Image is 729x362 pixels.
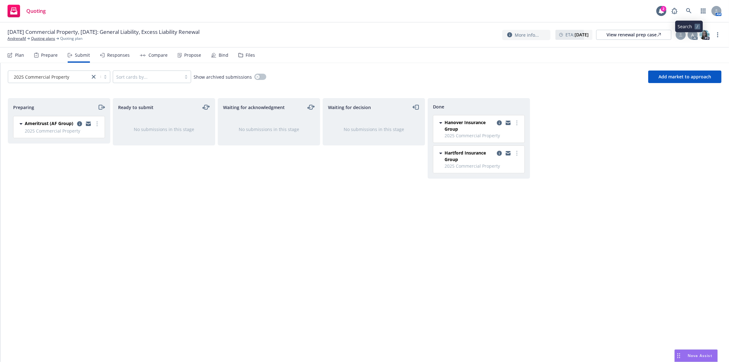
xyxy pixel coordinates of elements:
[14,74,69,80] span: 2025 Commercial Property
[13,104,34,111] span: Preparing
[85,120,92,128] a: copy logging email
[515,32,539,38] span: More info...
[90,73,97,81] a: close
[202,103,210,111] a: moveLeftRight
[575,32,589,38] strong: [DATE]
[675,350,683,362] div: Drag to move
[433,103,444,110] span: Done
[75,53,90,58] div: Submit
[504,119,512,127] a: copy logging email
[8,36,26,41] a: AndrenaM
[15,53,24,58] div: Plan
[31,36,55,41] a: Quoting plans
[697,5,710,17] a: Switch app
[648,71,721,83] button: Add market to approach
[41,53,58,58] div: Prepare
[496,119,503,127] a: copy logging email
[688,353,712,358] span: Nova Assist
[123,126,205,133] div: No submissions in this stage
[596,30,671,40] a: View renewal prep case
[246,53,255,58] div: Files
[333,126,415,133] div: No submissions in this stage
[60,36,82,41] span: Quoting plan
[445,119,494,132] span: Hanover Insurance Group
[659,74,711,80] span: Add market to approach
[412,103,420,111] a: moveLeft
[668,5,681,17] a: Report a Bug
[219,53,228,58] div: Bind
[25,120,73,127] span: Ameritrust (AF Group)
[445,163,521,169] span: 2025 Commercial Property
[502,30,550,40] button: More info...
[107,53,130,58] div: Responses
[504,150,512,157] a: copy logging email
[307,103,315,111] a: moveLeftRight
[194,74,252,80] span: Show archived submissions
[93,120,101,128] a: more
[5,2,48,20] a: Quoting
[328,104,371,111] span: Waiting for decision
[674,349,718,362] button: Nova Assist
[445,132,521,139] span: 2025 Commercial Property
[714,31,721,39] a: more
[445,150,494,163] span: Hartford Insurance Group
[700,30,710,40] img: photo
[26,8,46,13] span: Quoting
[513,150,521,157] a: more
[607,30,661,39] div: View renewal prep case
[228,126,310,133] div: No submissions in this stage
[76,120,83,128] a: copy logging email
[691,32,694,38] span: A
[565,31,589,38] span: ETA :
[184,53,201,58] div: Propose
[661,6,666,12] div: 2
[118,104,154,111] span: Ready to submit
[223,104,285,111] span: Waiting for acknowledgment
[97,103,105,111] a: moveRight
[683,5,695,17] a: Search
[8,28,200,36] span: [DATE] Commercial Property, [DATE]: General Liability, Excess Liability Renewal
[496,150,503,157] a: copy logging email
[25,128,101,134] span: 2025 Commercial Property
[513,119,521,127] a: more
[11,74,87,80] span: 2025 Commercial Property
[148,53,168,58] div: Compare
